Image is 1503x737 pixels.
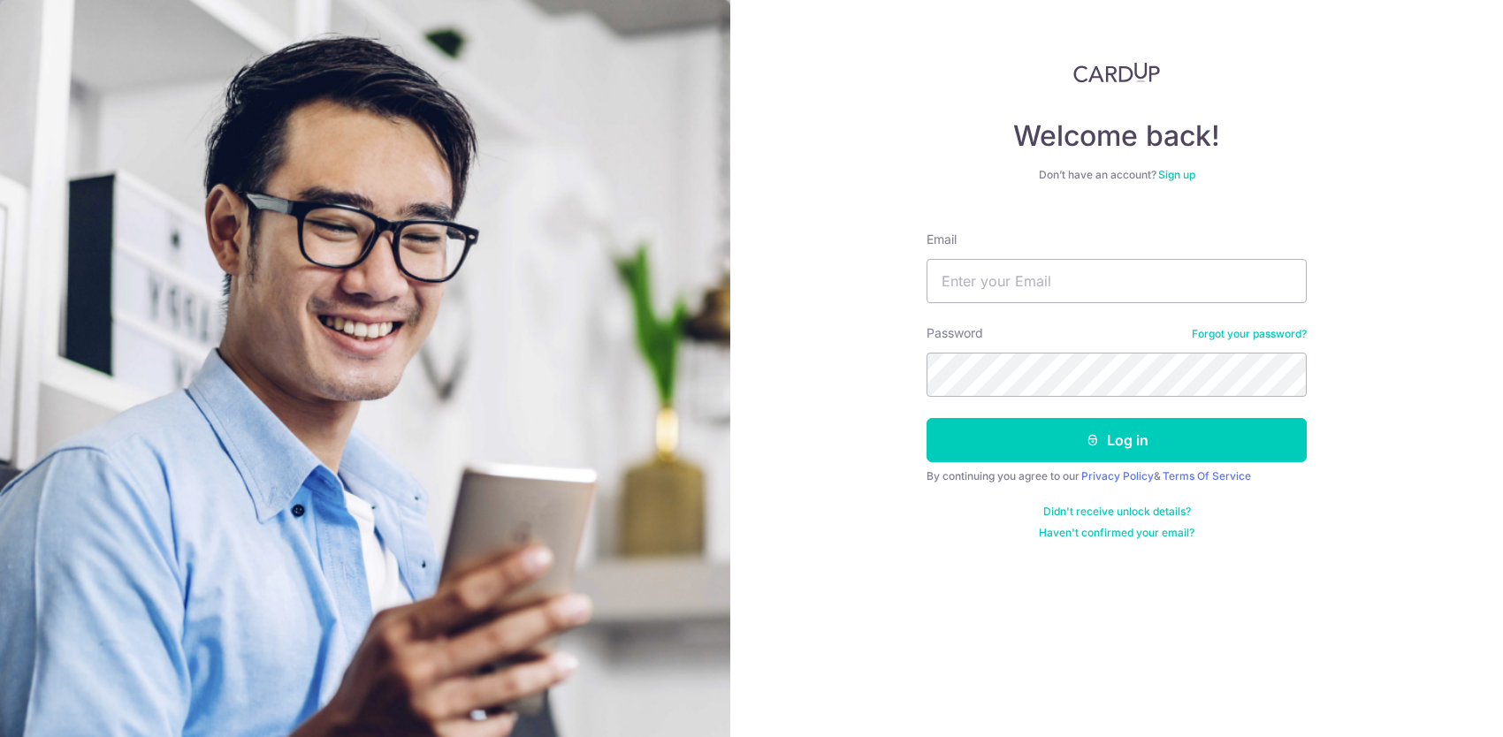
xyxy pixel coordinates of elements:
input: Enter your Email [927,259,1307,303]
a: Sign up [1158,168,1195,181]
div: By continuing you agree to our & [927,469,1307,483]
a: Forgot your password? [1192,327,1307,341]
a: Privacy Policy [1081,469,1154,482]
button: Log in [927,418,1307,462]
a: Terms Of Service [1163,469,1251,482]
label: Email [927,231,957,248]
a: Didn't receive unlock details? [1043,505,1191,519]
a: Haven't confirmed your email? [1039,526,1194,540]
div: Don’t have an account? [927,168,1307,182]
img: CardUp Logo [1073,62,1160,83]
h4: Welcome back! [927,118,1307,154]
label: Password [927,324,983,342]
